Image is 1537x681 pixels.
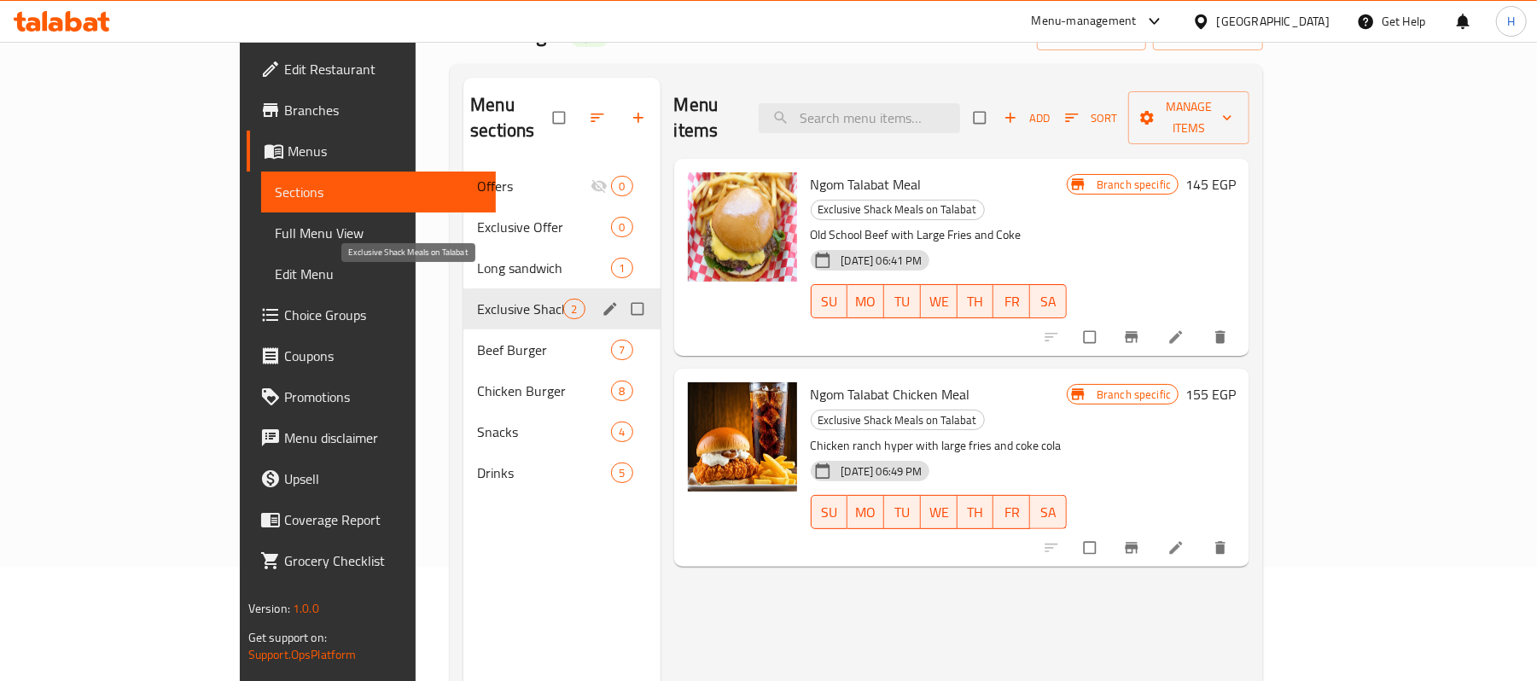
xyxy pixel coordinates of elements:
span: Exclusive Shack Meals on Talabat [477,299,563,319]
span: Branch specific [1090,387,1178,403]
h2: Menu sections [470,92,552,143]
img: Ngom Talabat Chicken Meal [688,382,797,492]
span: FR [1000,289,1023,314]
div: items [611,217,632,237]
div: Exclusive Offer0 [463,207,660,247]
span: [DATE] 06:49 PM [835,463,929,480]
button: TH [958,495,994,529]
span: Edit Restaurant [284,59,483,79]
span: Branches [284,100,483,120]
span: TH [964,289,987,314]
div: items [611,176,632,196]
span: export [1167,24,1249,45]
span: Promotions [284,387,483,407]
div: items [611,381,632,401]
span: TU [891,289,914,314]
button: edit [599,298,625,320]
span: Offers [477,176,591,196]
a: Branches [247,90,497,131]
span: MO [854,500,877,525]
h6: 155 EGP [1185,382,1236,406]
span: Edit Menu [275,264,483,284]
div: Chicken Burger8 [463,370,660,411]
div: Long sandwich1 [463,247,660,288]
span: 2 [564,301,584,317]
div: items [611,463,632,483]
a: Upsell [247,458,497,499]
button: MO [847,284,884,318]
span: 7 [612,342,632,358]
button: Add [999,105,1054,131]
h2: Menu items [674,92,739,143]
a: Coverage Report [247,499,497,540]
a: Support.OpsPlatform [248,643,357,666]
span: Chicken Burger [477,381,611,401]
span: Full Menu View [275,223,483,243]
button: Add section [620,99,661,137]
button: delete [1202,529,1243,567]
span: FR [1000,500,1023,525]
a: Full Menu View [261,212,497,253]
div: Exclusive Shack Meals on Talabat [811,200,985,220]
span: Sections [275,182,483,202]
div: Snacks4 [463,411,660,452]
span: SU [818,289,841,314]
img: Ngom Talabat Meal [688,172,797,282]
span: 0 [612,219,632,236]
div: [GEOGRAPHIC_DATA] [1217,12,1330,31]
div: items [611,422,632,442]
div: Beef Burger7 [463,329,660,370]
span: [DATE] 06:41 PM [835,253,929,269]
span: Manage items [1142,96,1236,139]
button: FR [993,495,1030,529]
span: Select to update [1074,532,1109,564]
p: Chicken ranch hyper with large fries and coke cola [811,435,1068,457]
span: Exclusive Offer [477,217,611,237]
a: Choice Groups [247,294,497,335]
h6: 145 EGP [1185,172,1236,196]
span: Drinks [477,463,611,483]
span: 5 [612,465,632,481]
span: Add [1004,108,1050,128]
span: Upsell [284,469,483,489]
button: Manage items [1128,91,1249,144]
a: Grocery Checklist [247,540,497,581]
input: search [759,103,960,133]
span: Long sandwich [477,258,611,278]
div: Drinks5 [463,452,660,493]
div: Offers0 [463,166,660,207]
span: TH [964,500,987,525]
button: MO [847,495,884,529]
span: Ngom Talabat Meal [811,172,922,197]
span: Coverage Report [284,509,483,530]
a: Edit menu item [1167,539,1188,556]
span: Add item [999,105,1054,131]
nav: Menu sections [463,159,660,500]
span: 8 [612,383,632,399]
span: 0 [612,178,632,195]
button: TU [884,284,921,318]
span: Snacks [477,422,611,442]
span: Exclusive Shack Meals on Talabat [812,200,984,219]
span: Get support on: [248,626,327,649]
span: 1 [612,260,632,276]
a: Edit menu item [1167,329,1188,346]
button: SA [1030,495,1067,529]
span: WE [928,500,951,525]
span: Branch specific [1090,177,1178,193]
a: Sections [261,172,497,212]
span: Select all sections [543,102,579,134]
span: Exclusive Shack Meals on Talabat [812,410,984,430]
span: SA [1037,289,1060,314]
button: WE [921,284,958,318]
span: Sort [1065,108,1117,128]
div: items [611,258,632,278]
div: Beef Burger [477,340,611,360]
button: SA [1030,284,1067,318]
div: items [563,299,585,319]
